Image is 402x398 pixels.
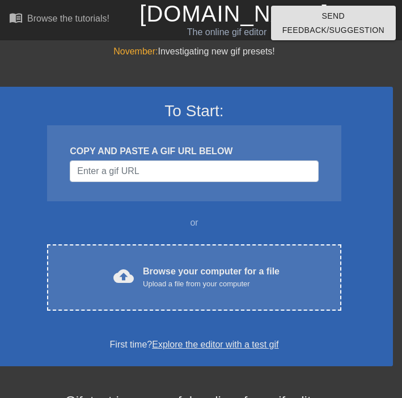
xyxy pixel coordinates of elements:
[143,265,280,290] div: Browse your computer for a file
[113,46,158,56] span: November:
[280,9,387,37] span: Send Feedback/Suggestion
[11,101,378,121] h3: To Start:
[9,11,109,28] a: Browse the tutorials!
[26,216,363,230] div: or
[271,6,396,40] button: Send Feedback/Suggestion
[139,1,328,26] a: [DOMAIN_NAME]
[70,160,318,182] input: Username
[113,266,134,286] span: cloud_upload
[139,26,314,39] div: The online gif editor
[27,14,109,23] div: Browse the tutorials!
[70,145,318,158] div: COPY AND PASTE A GIF URL BELOW
[9,11,23,24] span: menu_book
[152,340,278,349] a: Explore the editor with a test gif
[143,278,280,290] div: Upload a file from your computer
[11,338,378,352] div: First time?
